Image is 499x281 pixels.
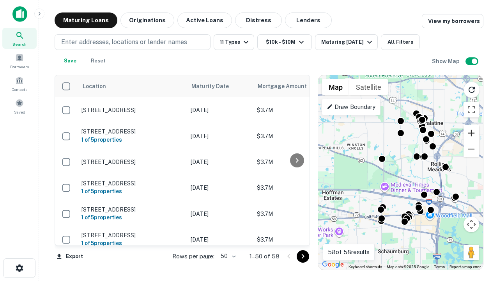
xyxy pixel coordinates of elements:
button: Originations [120,12,174,28]
p: [DATE] [191,210,249,218]
p: [DATE] [191,106,249,114]
a: Terms (opens in new tab) [434,265,445,269]
p: [DATE] [191,235,249,244]
button: Go to next page [297,250,309,263]
p: $3.7M [257,158,335,166]
p: $3.7M [257,106,335,114]
p: [STREET_ADDRESS] [81,158,183,165]
span: Contacts [12,86,27,92]
button: Distress [235,12,282,28]
a: Open this area in Google Maps (opens a new window) [320,260,346,270]
h6: 1 of 5 properties [81,213,183,222]
span: Location [82,82,106,91]
p: [DATE] [191,183,249,192]
span: Mortgage Amount [258,82,317,91]
button: Enter addresses, locations or lender names [55,34,211,50]
button: Export [55,251,85,262]
th: Maturity Date [187,75,253,97]
button: Keyboard shortcuts [349,264,382,270]
p: 1–50 of 58 [249,252,280,261]
h6: 1 of 5 properties [81,135,183,144]
a: Report a map error [449,265,481,269]
th: Mortgage Amount [253,75,339,97]
span: Maturity Date [191,82,239,91]
p: [STREET_ADDRESS] [81,107,183,114]
p: [STREET_ADDRESS] [81,206,183,213]
button: Save your search to get updates of matches that match your search criteria. [58,53,83,69]
h6: Show Map [432,57,461,66]
button: $10k - $10M [257,34,312,50]
button: Show satellite imagery [349,79,388,95]
p: $3.7M [257,183,335,192]
button: Drag Pegman onto the map to open Street View [464,245,479,260]
button: Reload search area [464,82,480,98]
p: Rows per page: [172,252,214,261]
p: [STREET_ADDRESS] [81,232,183,239]
p: Enter addresses, locations or lender names [61,37,187,47]
p: [DATE] [191,132,249,140]
button: Maturing Loans [55,12,117,28]
button: Maturing [DATE] [315,34,378,50]
p: 58 of 58 results [328,247,370,257]
span: Search [12,41,27,47]
div: Maturing [DATE] [321,37,374,47]
button: Zoom in [464,125,479,141]
span: Borrowers [10,64,29,70]
button: Show street map [322,79,349,95]
button: Zoom out [464,141,479,157]
p: $3.7M [257,210,335,218]
button: 11 Types [214,34,254,50]
p: [STREET_ADDRESS] [81,128,183,135]
iframe: Chat Widget [460,194,499,231]
a: Search [2,28,37,49]
p: $3.7M [257,132,335,140]
a: Contacts [2,73,37,94]
th: Location [78,75,187,97]
p: Draw Boundary [327,102,375,112]
img: capitalize-icon.png [12,6,27,22]
button: Toggle fullscreen view [464,102,479,117]
button: Lenders [285,12,332,28]
button: All Filters [381,34,420,50]
button: Reset [86,53,111,69]
h6: 1 of 5 properties [81,187,183,196]
p: $3.7M [257,235,335,244]
button: Active Loans [177,12,232,28]
a: View my borrowers [422,14,483,28]
h6: 1 of 5 properties [81,239,183,247]
span: Saved [14,109,25,115]
p: [STREET_ADDRESS] [81,180,183,187]
a: Borrowers [2,50,37,71]
a: Saved [2,96,37,117]
p: [DATE] [191,158,249,166]
span: Map data ©2025 Google [387,265,429,269]
div: 0 0 [318,75,483,270]
div: 50 [218,251,237,262]
img: Google [320,260,346,270]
